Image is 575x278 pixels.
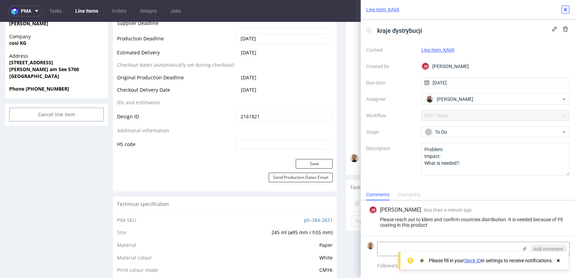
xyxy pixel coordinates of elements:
[9,31,104,38] span: Address
[117,64,234,77] td: Checkout Delivery Date
[425,128,561,136] div: To Do
[464,258,481,263] a: Slack ID
[9,86,104,100] input: Cancel line item
[241,52,256,59] span: [DATE]
[363,175,378,181] div: To Do
[117,207,126,214] span: Size
[366,189,389,200] div: Comments
[117,27,234,39] td: Estimated Delivery
[9,64,69,70] strong: Phone [PHONE_NUMBER]
[352,194,564,204] input: Type to create new task
[9,11,104,18] span: Company
[304,195,333,201] a: ph-384-2821
[424,207,472,213] span: less than a minute ago
[9,37,53,44] strong: [STREET_ADDRESS]
[367,242,374,249] img: Bartłomiej Leśniczuk
[45,5,66,16] a: Tasks
[426,96,433,103] img: Sandra Beśka
[366,46,416,54] label: Context
[362,173,397,189] div: kraje dystrybucji
[398,189,421,200] div: Changelog
[422,63,429,70] figcaption: JK
[374,25,425,36] span: kraje dystrybucji
[377,263,398,268] span: Followers
[319,245,333,251] span: CMYK
[366,6,399,13] a: Line Item: XAVA
[557,178,564,185] img: Sandra Beśka
[429,257,552,264] div: Please fill in your in settings to receive notifications
[117,220,136,226] span: Material
[241,27,256,34] span: [DATE]
[117,52,234,64] td: Original Production Deadline
[117,195,136,201] span: PIM SKU
[136,5,161,16] a: Designs
[319,233,333,239] span: White
[366,79,416,87] label: Due date
[319,220,333,226] span: Paper
[350,132,358,140] img: regular_mini_magick20240628-108-74q3je.jpg
[8,5,42,16] button: pma
[366,128,416,136] label: Stage
[538,177,564,185] div: [DATE]
[9,44,79,51] strong: [PERSON_NAME] am See 5700
[117,117,234,128] td: HS code
[366,111,416,120] label: Workflow
[271,207,333,214] span: 245 ml (⌀95 mm / h55 mm)
[389,134,398,139] a: XAVA
[9,51,59,57] strong: [GEOGRAPHIC_DATA]
[166,5,185,16] a: Jobs
[366,62,416,70] label: Created by
[362,132,402,142] p: Comment to
[296,137,333,147] button: Save
[9,18,26,24] strong: cosi KG
[419,257,425,264] img: Slack
[421,61,570,72] div: [PERSON_NAME]
[11,7,21,15] img: logo
[421,143,570,176] textarea: Problem: Impact: What is needed?:
[117,77,234,89] td: IDs and estimation
[117,89,234,105] td: Design ID
[71,5,102,16] a: Line Items
[421,47,455,53] a: Line Item: XAVA
[350,162,363,169] span: Tasks
[117,105,234,117] td: Additional information
[380,206,421,214] span: [PERSON_NAME]
[366,95,416,103] label: Assignee
[547,132,566,142] button: Send
[437,96,473,103] span: [PERSON_NAME]
[369,217,567,228] div: Please reach out to klient and confirm countries distribution. It is needed because of PE coating...
[117,233,152,239] span: Material colour
[551,163,566,169] a: View all
[269,151,333,160] button: Send Production Dates Email
[117,245,158,251] span: Print colour mode
[108,5,130,16] a: Orders
[117,39,234,52] td: Checkout dates (automatically set during checkout)
[113,175,337,190] div: Technical specification
[370,207,376,213] figcaption: JK
[21,9,31,13] span: pma
[366,144,416,174] label: Description
[117,11,234,27] td: Production Deadline
[241,65,256,71] span: [DATE]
